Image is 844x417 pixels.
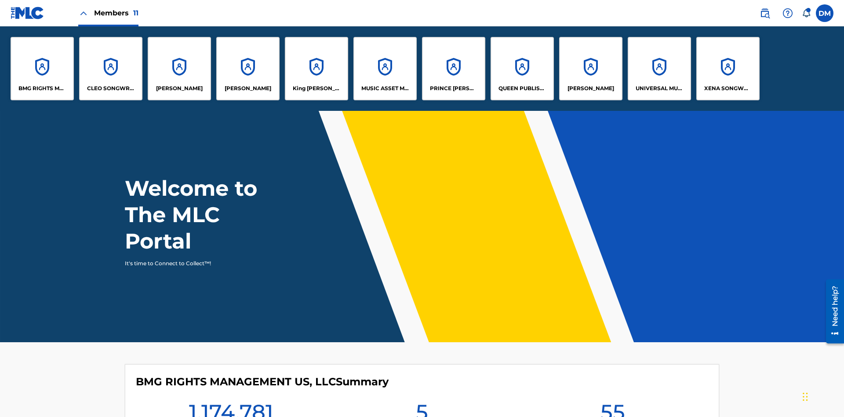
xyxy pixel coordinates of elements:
a: AccountsUNIVERSAL MUSIC PUB GROUP [628,37,691,100]
div: User Menu [816,4,833,22]
p: King McTesterson [293,84,341,92]
img: search [760,8,770,18]
a: AccountsQUEEN PUBLISHA [491,37,554,100]
h4: BMG RIGHTS MANAGEMENT US, LLC [136,375,389,388]
p: QUEEN PUBLISHA [498,84,546,92]
iframe: Resource Center [819,276,844,348]
p: MUSIC ASSET MANAGEMENT (MAM) [361,84,409,92]
a: Public Search [756,4,774,22]
p: UNIVERSAL MUSIC PUB GROUP [636,84,684,92]
img: MLC Logo [11,7,44,19]
a: AccountsPRINCE [PERSON_NAME] [422,37,485,100]
a: AccountsXENA SONGWRITER [696,37,760,100]
span: Members [94,8,138,18]
div: Drag [803,384,808,410]
p: CLEO SONGWRITER [87,84,135,92]
img: help [782,8,793,18]
p: RONALD MCTESTERSON [568,84,614,92]
div: Notifications [802,9,811,18]
a: AccountsCLEO SONGWRITER [79,37,142,100]
p: PRINCE MCTESTERSON [430,84,478,92]
div: Help [779,4,797,22]
img: Close [78,8,89,18]
p: EYAMA MCSINGER [225,84,271,92]
p: It's time to Connect to Collect™! [125,260,277,267]
a: Accounts[PERSON_NAME] [559,37,622,100]
p: XENA SONGWRITER [704,84,752,92]
p: BMG RIGHTS MANAGEMENT US, LLC [18,84,66,92]
h1: Welcome to The MLC Portal [125,175,289,254]
a: AccountsKing [PERSON_NAME] [285,37,348,100]
a: Accounts[PERSON_NAME] [216,37,280,100]
span: 11 [133,9,138,17]
a: Accounts[PERSON_NAME] [148,37,211,100]
a: AccountsBMG RIGHTS MANAGEMENT US, LLC [11,37,74,100]
p: ELVIS COSTELLO [156,84,203,92]
iframe: Chat Widget [800,375,844,417]
a: AccountsMUSIC ASSET MANAGEMENT (MAM) [353,37,417,100]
